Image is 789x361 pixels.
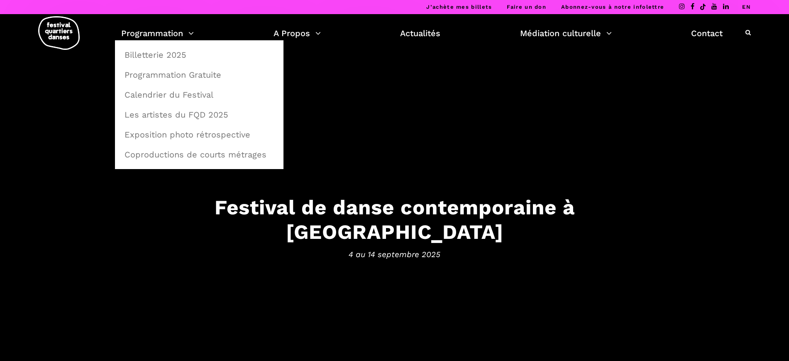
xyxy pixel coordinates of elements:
a: Calendrier du Festival [120,85,279,104]
a: Contact [691,26,723,40]
a: A Propos [274,26,321,40]
a: Abonnez-vous à notre infolettre [561,4,664,10]
a: J’achète mes billets [426,4,492,10]
a: Actualités [400,26,440,40]
a: EN [742,4,751,10]
a: Programmation [121,26,194,40]
a: Médiation culturelle [520,26,612,40]
a: Programmation Gratuite [120,65,279,84]
h3: Festival de danse contemporaine à [GEOGRAPHIC_DATA] [137,195,652,244]
a: Billetterie 2025 [120,45,279,64]
a: Les artistes du FQD 2025 [120,105,279,124]
a: Coproductions de courts métrages [120,145,279,164]
img: logo-fqd-med [38,16,80,50]
span: 4 au 14 septembre 2025 [137,248,652,260]
a: Exposition photo rétrospective [120,125,279,144]
a: Faire un don [507,4,546,10]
